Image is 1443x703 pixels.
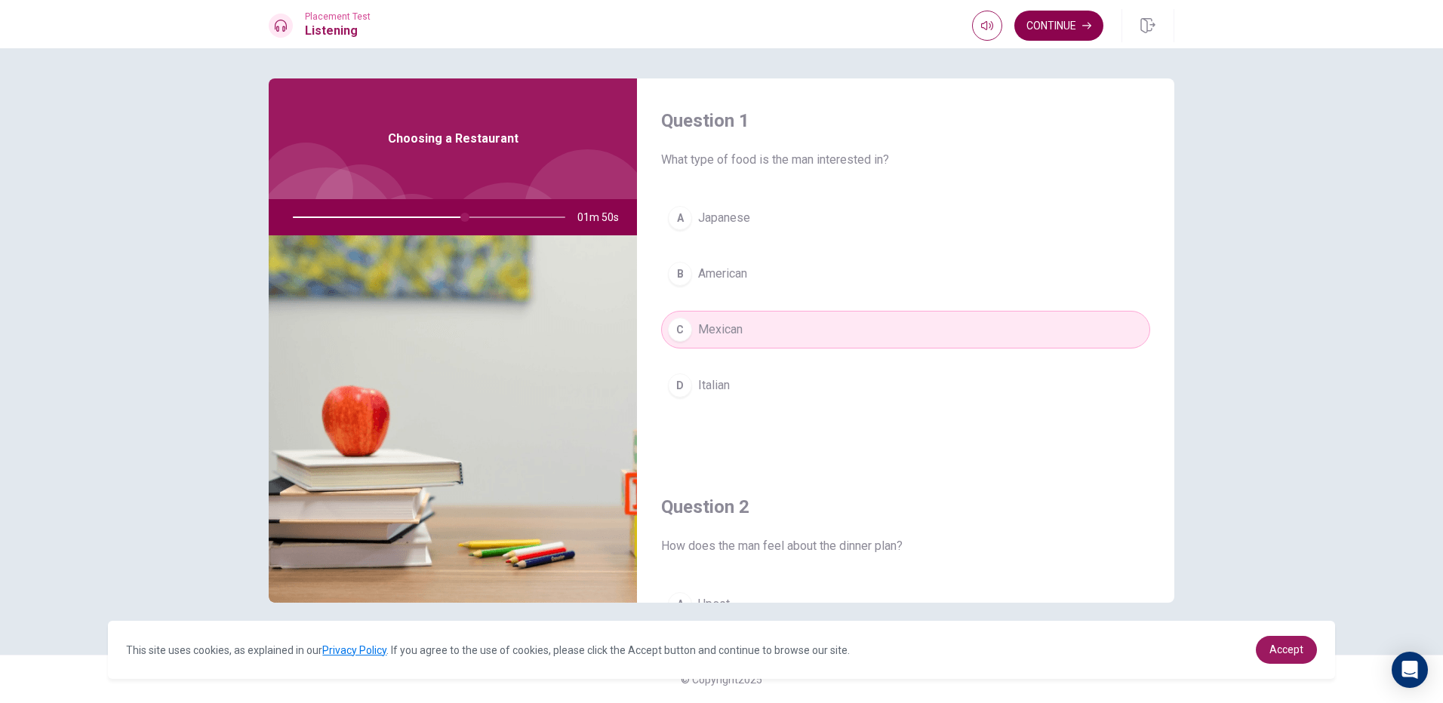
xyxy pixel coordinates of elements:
[661,495,1150,519] h4: Question 2
[698,595,730,613] span: Upset
[577,199,631,235] span: 01m 50s
[1392,652,1428,688] div: Open Intercom Messenger
[1014,11,1103,41] button: Continue
[661,199,1150,237] button: AJapanese
[661,109,1150,133] h4: Question 1
[681,674,762,686] span: © Copyright 2025
[698,265,747,283] span: American
[388,130,518,148] span: Choosing a Restaurant
[269,235,637,603] img: Choosing a Restaurant
[698,321,743,339] span: Mexican
[108,621,1334,679] div: cookieconsent
[698,209,750,227] span: Japanese
[305,22,371,40] h1: Listening
[668,318,692,342] div: C
[661,151,1150,169] span: What type of food is the man interested in?
[661,311,1150,348] button: CMexican
[661,585,1150,623] button: AUpset
[126,644,850,656] span: This site uses cookies, as explained in our . If you agree to the use of cookies, please click th...
[668,206,692,230] div: A
[668,262,692,286] div: B
[661,367,1150,404] button: DItalian
[698,376,730,394] span: Italian
[322,644,386,656] a: Privacy Policy
[668,373,692,398] div: D
[1269,643,1303,655] span: Accept
[661,537,1150,555] span: How does the man feel about the dinner plan?
[1256,636,1317,664] a: dismiss cookie message
[305,11,371,22] span: Placement Test
[661,255,1150,293] button: BAmerican
[668,592,692,616] div: A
